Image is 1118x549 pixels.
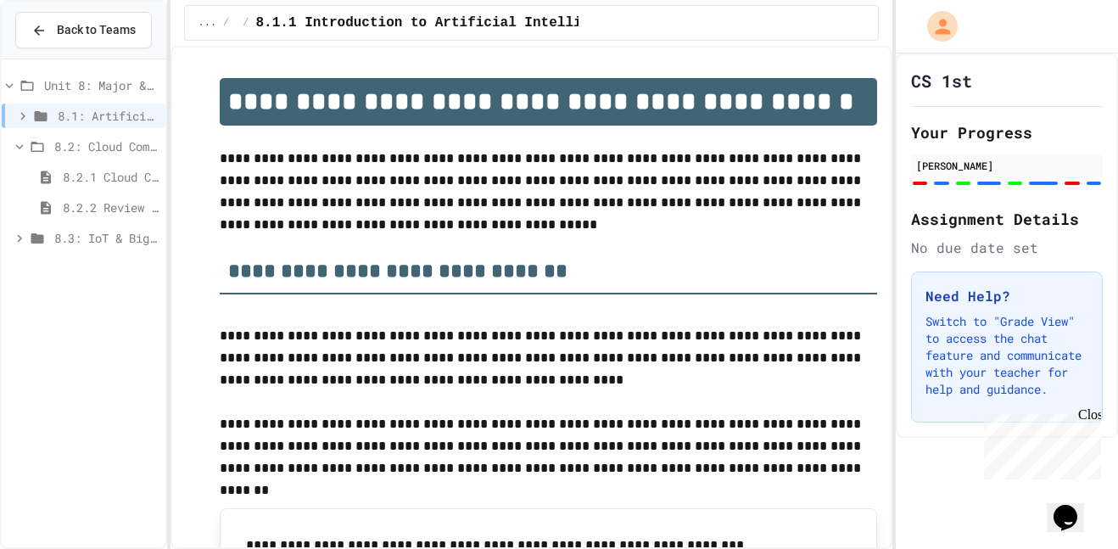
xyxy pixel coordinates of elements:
span: 8.2.1 Cloud Computing: Transforming the Digital World [63,168,159,186]
span: 8.1: Artificial Intelligence Basics [58,107,159,125]
span: 8.1.1 Introduction to Artificial Intelligence [256,13,623,33]
p: Switch to "Grade View" to access the chat feature and communicate with your teacher for help and ... [925,313,1088,398]
div: No due date set [911,238,1103,258]
h2: Your Progress [911,120,1103,144]
button: Back to Teams [15,12,152,48]
iframe: chat widget [1047,481,1101,532]
span: 8.2: Cloud Computing [54,137,159,155]
span: Back to Teams [57,21,136,39]
span: / [243,16,249,30]
span: 8.3: IoT & Big Data [54,229,159,247]
div: Chat with us now!Close [7,7,117,108]
iframe: chat widget [977,407,1101,479]
span: / [223,16,229,30]
span: ... [198,16,217,30]
div: [PERSON_NAME] [916,158,1098,173]
h2: Assignment Details [911,207,1103,231]
h1: CS 1st [911,69,972,92]
span: Unit 8: Major & Emerging Technologies [44,76,159,94]
h3: Need Help? [925,286,1088,306]
div: My Account [909,7,962,46]
span: 8.2.2 Review - Cloud Computing [63,199,159,216]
